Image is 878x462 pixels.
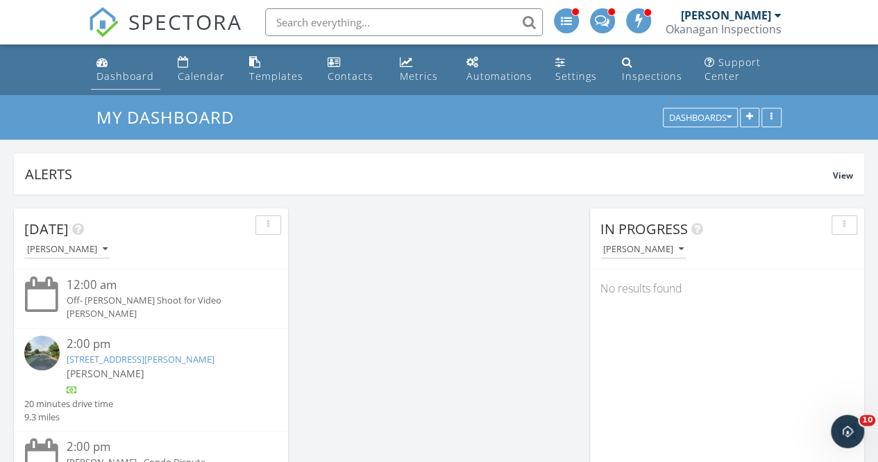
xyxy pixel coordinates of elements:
[663,108,738,128] button: Dashboards
[24,220,69,238] span: [DATE]
[621,69,682,83] div: Inspections
[67,438,257,456] div: 2:00 pm
[67,277,257,294] div: 12:00 am
[27,245,108,254] div: [PERSON_NAME]
[67,307,257,320] div: [PERSON_NAME]
[704,56,761,83] div: Support Center
[666,22,782,36] div: Okanagan Inspections
[833,170,853,181] span: View
[96,106,246,129] a: My Dashboard
[177,69,224,83] div: Calendar
[88,7,119,38] img: The Best Home Inspection Software - Spectora
[590,270,864,307] div: No results found
[555,69,596,83] div: Settings
[24,397,113,411] div: 20 minutes drive time
[461,50,539,90] a: Automations (Advanced)
[616,50,687,90] a: Inspections
[67,353,214,365] a: [STREET_ADDRESS][PERSON_NAME]
[249,69,303,83] div: Templates
[24,240,110,259] button: [PERSON_NAME]
[394,50,449,90] a: Metrics
[831,415,864,448] iframe: Intercom live chat
[24,411,113,424] div: 9.3 miles
[171,50,233,90] a: Calendar
[859,415,875,426] span: 10
[91,50,161,90] a: Dashboard
[699,50,788,90] a: Support Center
[88,19,242,48] a: SPECTORA
[400,69,438,83] div: Metrics
[600,220,688,238] span: In Progress
[603,245,684,254] div: [PERSON_NAME]
[244,50,311,90] a: Templates
[681,8,771,22] div: [PERSON_NAME]
[128,7,242,36] span: SPECTORA
[322,50,383,90] a: Contacts
[25,165,833,183] div: Alerts
[669,113,732,123] div: Dashboards
[466,69,532,83] div: Automations
[67,367,144,380] span: [PERSON_NAME]
[96,69,154,83] div: Dashboard
[24,336,60,371] img: streetview
[67,336,257,353] div: 2:00 pm
[549,50,605,90] a: Settings
[67,294,257,307] div: Off- [PERSON_NAME] Shoot for Video
[265,8,543,36] input: Search everything...
[24,336,278,424] a: 2:00 pm [STREET_ADDRESS][PERSON_NAME] [PERSON_NAME] 20 minutes drive time 9.3 miles
[600,240,686,259] button: [PERSON_NAME]
[328,69,373,83] div: Contacts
